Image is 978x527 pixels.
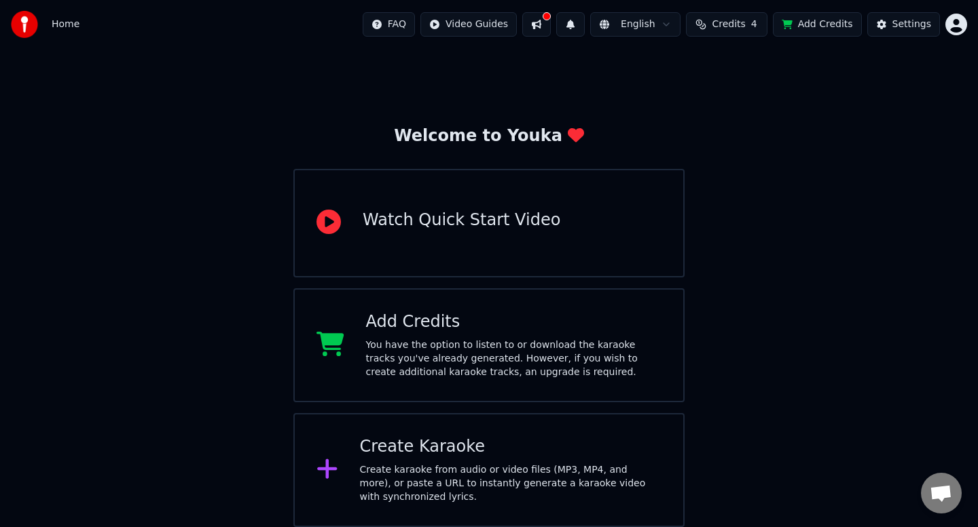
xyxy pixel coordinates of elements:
[363,12,415,37] button: FAQ
[394,125,584,147] div: Welcome to Youka
[892,18,931,31] div: Settings
[773,12,862,37] button: Add Credits
[360,463,662,504] div: Create karaoke from audio or video files (MP3, MP4, and more), or paste a URL to instantly genera...
[52,18,79,31] nav: breadcrumb
[686,12,767,37] button: Credits4
[360,436,662,458] div: Create Karaoke
[921,473,962,513] a: Open chat
[52,18,79,31] span: Home
[751,18,757,31] span: 4
[366,338,662,379] div: You have the option to listen to or download the karaoke tracks you've already generated. However...
[363,210,560,231] div: Watch Quick Start Video
[11,11,38,38] img: youka
[366,311,662,333] div: Add Credits
[867,12,940,37] button: Settings
[420,12,517,37] button: Video Guides
[712,18,745,31] span: Credits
